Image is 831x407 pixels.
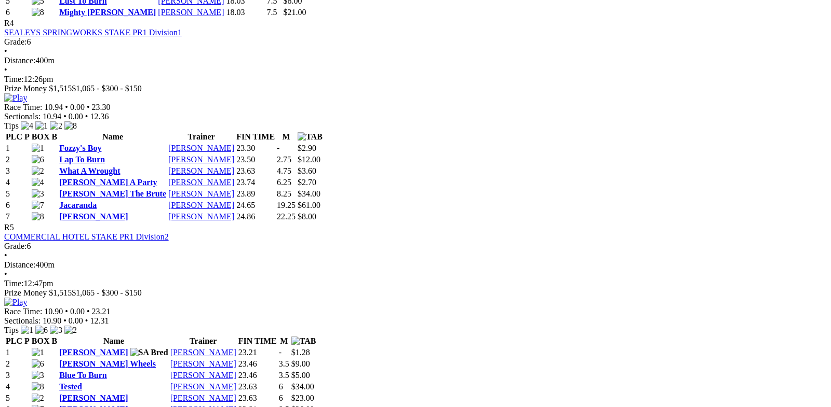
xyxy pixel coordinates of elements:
div: 400m [4,56,819,65]
span: • [85,112,88,121]
span: • [87,103,90,111]
img: 2 [64,326,77,335]
td: 3 [5,166,30,176]
a: [PERSON_NAME] [168,144,234,152]
td: 6 [5,7,30,18]
span: 23.30 [92,103,111,111]
span: $9.00 [291,359,310,368]
span: Distance: [4,56,35,65]
img: 8 [32,382,44,391]
th: Trainer [168,132,235,142]
span: $2.70 [298,178,316,187]
a: [PERSON_NAME] [168,201,234,209]
div: 12:47pm [4,279,819,288]
span: $12.00 [298,155,320,164]
a: [PERSON_NAME] The Brute [59,189,166,198]
img: TAB [291,336,316,346]
span: 10.90 [43,316,61,325]
span: 10.90 [44,307,63,316]
text: 19.25 [277,201,296,209]
text: 2.75 [277,155,291,164]
a: [PERSON_NAME] [168,178,234,187]
span: BOX [32,132,50,141]
td: 23.89 [236,189,275,199]
span: 0.00 [69,316,83,325]
td: 23.46 [238,370,277,381]
a: Fozzy's Boy [59,144,101,152]
span: Race Time: [4,103,42,111]
td: 2 [5,155,30,165]
img: 2 [32,166,44,176]
span: 0.00 [69,112,83,121]
img: 4 [32,178,44,187]
text: 4.75 [277,166,291,175]
th: Name [59,336,169,346]
img: SA Bred [130,348,168,357]
span: B [51,132,57,141]
a: COMMERCIAL HOTEL STAKE PR1 Division2 [4,232,169,241]
td: 4 [5,382,30,392]
td: 5 [5,189,30,199]
div: Prize Money $1,515 [4,84,819,93]
img: 1 [21,326,33,335]
span: • [63,316,66,325]
span: Tips [4,326,19,334]
img: 3 [32,371,44,380]
img: 8 [32,212,44,221]
span: Grade: [4,242,27,250]
img: 3 [32,189,44,199]
text: 6 [279,394,283,402]
span: 10.94 [43,112,61,121]
span: $23.00 [291,394,314,402]
td: 5 [5,393,30,403]
a: Tested [59,382,82,391]
span: $1,065 - $300 - $150 [72,288,142,297]
img: 6 [32,155,44,164]
img: 1 [35,121,48,131]
text: - [277,144,279,152]
a: Blue To Burn [59,371,107,380]
span: 0.00 [70,307,85,316]
span: $34.00 [291,382,314,391]
div: 6 [4,242,819,251]
span: • [4,270,7,278]
span: PLC [6,132,22,141]
span: 12.36 [90,112,109,121]
span: R4 [4,19,14,27]
span: Time: [4,75,24,83]
span: 12.31 [90,316,109,325]
text: 3.5 [279,371,289,380]
a: [PERSON_NAME] A Party [59,178,157,187]
span: $34.00 [298,189,320,198]
span: $1.28 [291,348,310,357]
a: Jacaranda [59,201,97,209]
div: Prize Money $1,515 [4,288,819,298]
span: P [24,336,30,345]
td: 23.63 [238,393,277,403]
div: 12:26pm [4,75,819,84]
th: FIN TIME [238,336,277,346]
text: - [279,348,282,357]
td: 3 [5,370,30,381]
a: [PERSON_NAME] [170,359,236,368]
a: [PERSON_NAME] [168,166,234,175]
img: 2 [50,121,62,131]
td: 18.03 [225,7,265,18]
th: Name [59,132,167,142]
a: [PERSON_NAME] [168,155,234,164]
div: 400m [4,260,819,270]
td: 23.63 [236,166,275,176]
span: Grade: [4,37,27,46]
span: • [63,112,66,121]
a: SEALEYS SPRINGWORKS STAKE PR1 Division1 [4,28,182,37]
td: 24.65 [236,200,275,210]
img: 6 [32,359,44,369]
img: 8 [32,8,44,17]
a: [PERSON_NAME] [170,382,236,391]
span: $61.00 [298,201,320,209]
td: 23.74 [236,177,275,188]
a: What A Wrought [59,166,120,175]
span: P [24,132,30,141]
span: 23.21 [92,307,111,316]
a: [PERSON_NAME] [170,394,236,402]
